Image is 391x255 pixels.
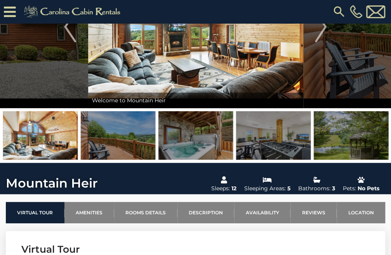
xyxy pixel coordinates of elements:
img: search-regular.svg [332,5,346,19]
a: Description [177,202,235,223]
img: 166977708 [81,111,155,160]
img: Khaki-logo.png [20,4,127,19]
a: Availability [234,202,290,223]
img: 166977682 [3,111,78,160]
img: arrow [64,11,76,42]
a: Rooms Details [114,202,177,223]
img: 166977703 [158,111,233,160]
img: 166977714 [314,111,388,160]
a: [PHONE_NUMBER] [348,5,364,18]
a: Location [337,202,385,223]
a: Virtual Tour [6,202,64,223]
div: Welcome to Mountain Heir [88,93,303,108]
img: arrow [315,11,327,42]
a: Amenities [64,202,114,223]
img: 166977699 [236,111,311,160]
a: Reviews [290,202,337,223]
